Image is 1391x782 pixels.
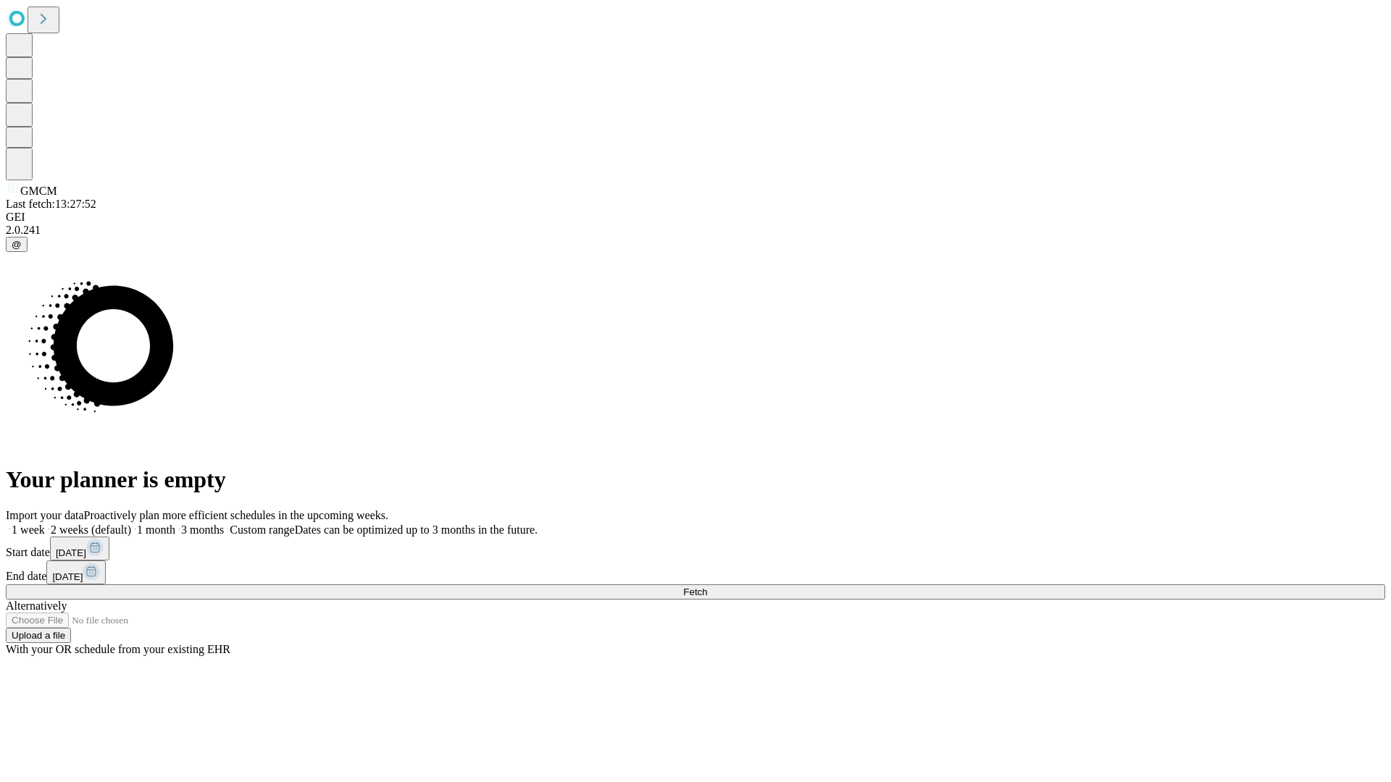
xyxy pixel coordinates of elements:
[50,537,109,560] button: [DATE]
[6,537,1385,560] div: Start date
[6,509,84,521] span: Import your data
[6,560,1385,584] div: End date
[52,571,83,582] span: [DATE]
[181,524,224,536] span: 3 months
[12,524,45,536] span: 1 week
[6,211,1385,224] div: GEI
[12,239,22,250] span: @
[6,198,96,210] span: Last fetch: 13:27:52
[295,524,538,536] span: Dates can be optimized up to 3 months in the future.
[46,560,106,584] button: [DATE]
[6,600,67,612] span: Alternatively
[230,524,294,536] span: Custom range
[56,547,86,558] span: [DATE]
[51,524,131,536] span: 2 weeks (default)
[6,224,1385,237] div: 2.0.241
[84,509,388,521] span: Proactively plan more efficient schedules in the upcoming weeks.
[20,185,57,197] span: GMCM
[6,628,71,643] button: Upload a file
[6,584,1385,600] button: Fetch
[6,237,28,252] button: @
[683,586,707,597] span: Fetch
[137,524,175,536] span: 1 month
[6,466,1385,493] h1: Your planner is empty
[6,643,230,655] span: With your OR schedule from your existing EHR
